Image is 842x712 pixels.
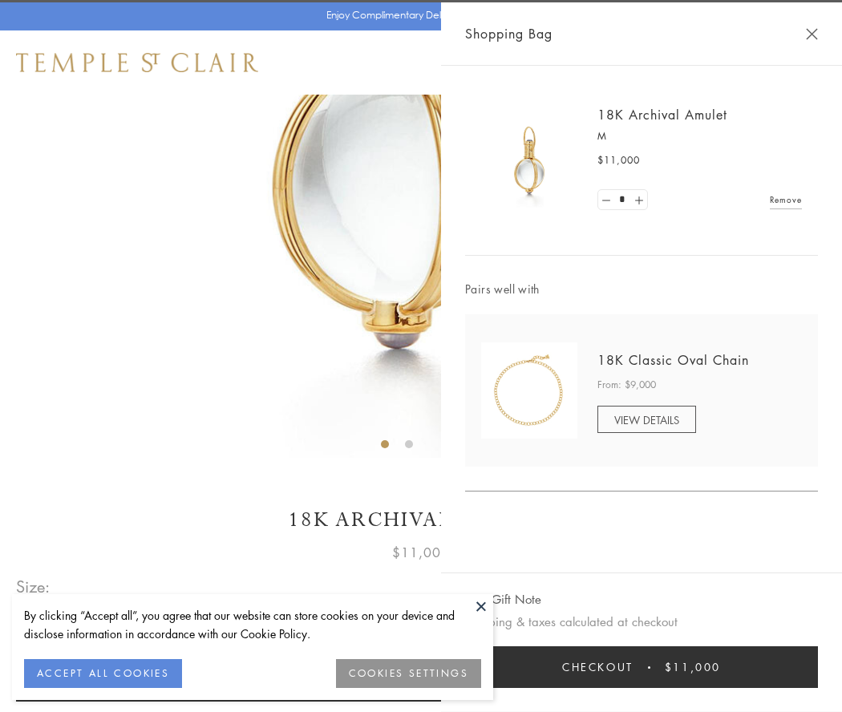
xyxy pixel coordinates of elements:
[24,659,182,688] button: ACCEPT ALL COOKIES
[806,28,818,40] button: Close Shopping Bag
[392,542,450,563] span: $11,000
[24,606,481,643] div: By clicking “Accept all”, you agree that our website can store cookies on your device and disclos...
[597,152,640,168] span: $11,000
[597,128,802,144] p: M
[481,342,577,439] img: N88865-OV18
[465,280,818,298] span: Pairs well with
[597,106,727,123] a: 18K Archival Amulet
[481,112,577,208] img: 18K Archival Amulet
[336,659,481,688] button: COOKIES SETTINGS
[465,646,818,688] button: Checkout $11,000
[16,53,258,72] img: Temple St. Clair
[770,191,802,208] a: Remove
[597,377,656,393] span: From: $9,000
[465,612,818,632] p: Shipping & taxes calculated at checkout
[597,351,749,369] a: 18K Classic Oval Chain
[465,23,553,44] span: Shopping Bag
[16,573,51,600] span: Size:
[630,190,646,210] a: Set quantity to 2
[465,589,541,609] button: Add Gift Note
[614,412,679,427] span: VIEW DETAILS
[562,658,634,676] span: Checkout
[597,406,696,433] a: VIEW DETAILS
[16,506,826,534] h1: 18K Archival Amulet
[598,190,614,210] a: Set quantity to 0
[665,658,721,676] span: $11,000
[326,7,508,23] p: Enjoy Complimentary Delivery & Returns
